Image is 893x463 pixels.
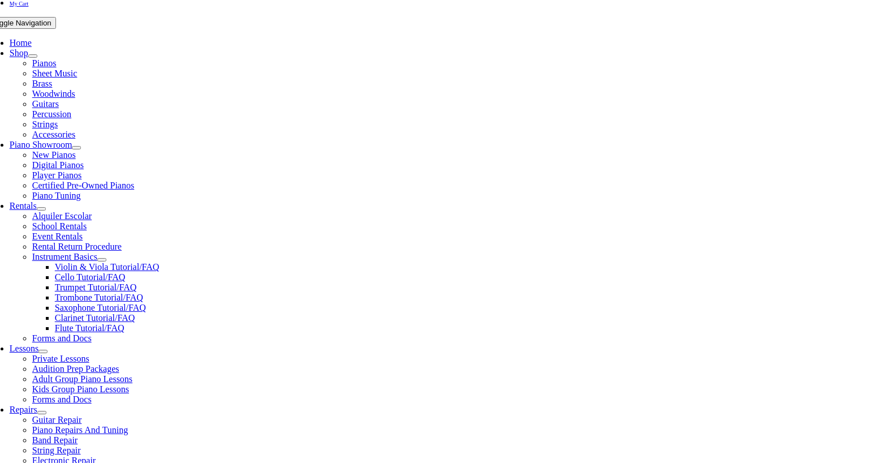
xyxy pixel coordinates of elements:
[32,150,76,160] a: New Pianos
[32,170,82,180] a: Player Pianos
[32,89,75,98] a: Woodwinds
[10,38,32,48] a: Home
[32,221,87,231] a: School Rentals
[32,354,89,363] a: Private Lessons
[32,435,78,445] a: Band Repair
[32,130,75,139] a: Accessories
[55,303,146,312] a: Saxophone Tutorial/FAQ
[37,411,46,414] button: Open submenu of Repairs
[32,79,53,88] a: Brass
[32,160,84,170] a: Digital Pianos
[32,374,132,384] a: Adult Group Piano Lessons
[97,258,106,261] button: Open submenu of Instrument Basics
[10,48,28,58] a: Shop
[32,395,92,404] a: Forms and Docs
[28,54,37,58] button: Open submenu of Shop
[32,211,92,221] a: Alquiler Escolar
[72,146,81,149] button: Open submenu of Piano Showroom
[55,313,135,323] a: Clarinet Tutorial/FAQ
[32,68,78,78] a: Sheet Music
[32,181,134,190] a: Certified Pre-Owned Pianos
[32,58,57,68] a: Pianos
[32,119,58,129] a: Strings
[32,384,129,394] a: Kids Group Piano Lessons
[32,231,83,241] a: Event Rentals
[10,140,72,149] a: Piano Showroom
[55,293,143,302] a: Trombone Tutorial/FAQ
[10,405,37,414] a: Repairs
[32,425,128,435] a: Piano Repairs And Tuning
[32,109,71,119] a: Percussion
[32,333,92,343] a: Forms and Docs
[32,364,119,374] a: Audition Prep Packages
[32,99,59,109] a: Guitars
[38,350,48,353] button: Open submenu of Lessons
[32,415,82,425] a: Guitar Repair
[55,323,124,333] a: Flute Tutorial/FAQ
[55,272,126,282] a: Cello Tutorial/FAQ
[10,344,39,353] a: Lessons
[55,262,160,272] a: Violin & Viola Tutorial/FAQ
[55,282,136,292] a: Trumpet Tutorial/FAQ
[10,201,37,211] a: Rentals
[32,252,97,261] a: Instrument Basics
[32,445,81,455] a: String Repair
[37,207,46,211] button: Open submenu of Rentals
[32,242,122,251] a: Rental Return Procedure
[10,1,29,7] span: My Cart
[32,191,81,200] a: Piano Tuning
